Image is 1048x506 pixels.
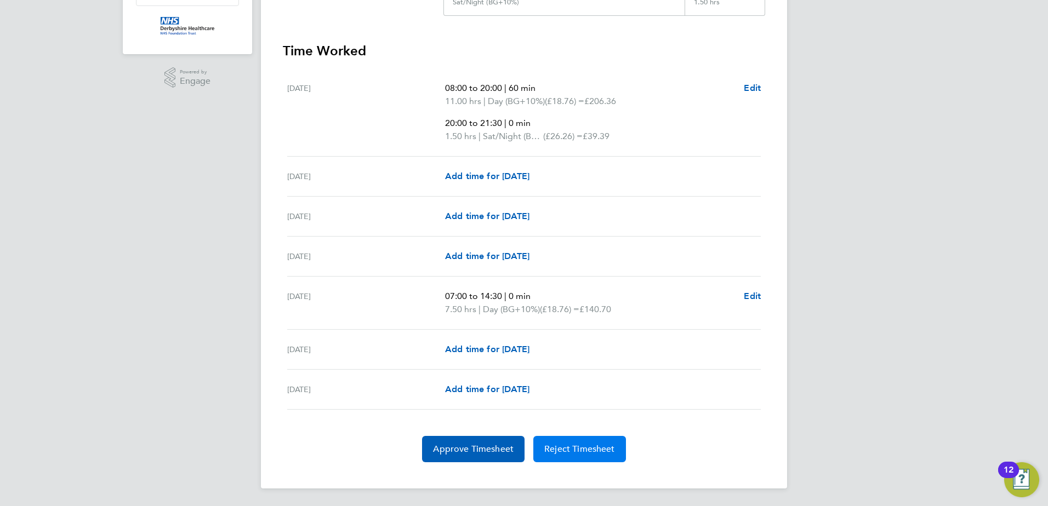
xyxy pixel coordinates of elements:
span: Edit [744,291,761,301]
span: 08:00 to 20:00 [445,83,502,93]
a: Go to home page [136,17,239,34]
div: [DATE] [287,170,445,183]
a: Edit [744,290,761,303]
span: 0 min [509,291,531,301]
span: Sat/Night (BG+10%) [483,130,543,143]
div: [DATE] [287,290,445,316]
span: Day (BG+10%) [488,95,545,108]
span: (£18.76) = [540,304,579,314]
span: Engage [180,77,210,86]
span: Add time for [DATE] [445,211,529,221]
span: Approve Timesheet [433,444,514,455]
span: £140.70 [579,304,611,314]
span: | [504,118,506,128]
span: £39.39 [583,131,610,141]
span: Add time for [DATE] [445,344,529,354]
div: [DATE] [287,383,445,396]
span: 07:00 to 14:30 [445,291,502,301]
div: 12 [1004,470,1013,484]
span: | [479,304,481,314]
span: | [504,291,506,301]
span: (£26.26) = [543,131,583,141]
span: 1.50 hrs [445,131,476,141]
span: 11.00 hrs [445,96,481,106]
span: | [479,131,481,141]
img: derbyshire-nhs-logo-retina.png [161,17,214,34]
div: [DATE] [287,82,445,143]
button: Open Resource Center, 12 new notifications [1004,462,1039,497]
span: Add time for [DATE] [445,171,529,181]
a: Add time for [DATE] [445,210,529,223]
div: [DATE] [287,343,445,356]
a: Add time for [DATE] [445,170,529,183]
a: Add time for [DATE] [445,250,529,263]
button: Approve Timesheet [422,436,525,462]
span: Reject Timesheet [544,444,615,455]
span: (£18.76) = [545,96,584,106]
h3: Time Worked [283,42,765,60]
a: Add time for [DATE] [445,343,529,356]
div: [DATE] [287,210,445,223]
span: | [504,83,506,93]
span: 20:00 to 21:30 [445,118,502,128]
span: Add time for [DATE] [445,251,529,261]
button: Reject Timesheet [533,436,626,462]
span: 7.50 hrs [445,304,476,314]
span: Day (BG+10%) [483,303,540,316]
span: 0 min [509,118,531,128]
a: Add time for [DATE] [445,383,529,396]
span: | [483,96,486,106]
a: Edit [744,82,761,95]
span: Powered by [180,67,210,77]
span: £206.36 [584,96,616,106]
span: Add time for [DATE] [445,384,529,394]
span: 60 min [509,83,536,93]
span: Edit [744,83,761,93]
a: Powered byEngage [164,67,211,88]
div: [DATE] [287,250,445,263]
